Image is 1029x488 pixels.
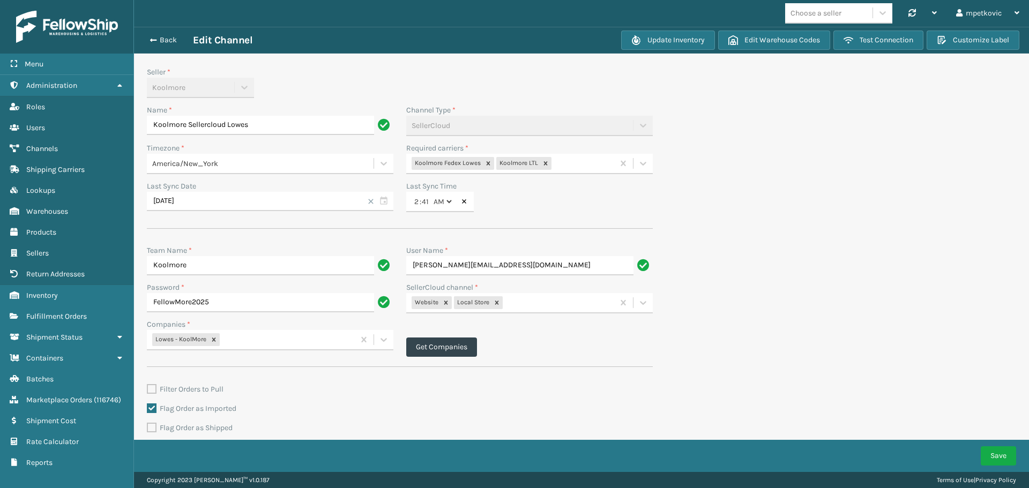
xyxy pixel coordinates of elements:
[26,312,87,321] span: Fulfillment Orders
[718,31,830,50] button: Edit Warehouse Codes
[26,354,63,363] span: Containers
[26,333,83,342] span: Shipment Status
[152,158,375,169] div: America/New_York
[406,104,456,116] label: Channel Type
[147,385,223,394] label: Filter Orders to Pull
[420,196,421,208] span: :
[496,157,540,170] div: Koolmore LTL
[26,249,49,258] span: Sellers
[147,282,184,293] label: Password
[26,416,76,425] span: Shipment Cost
[147,104,172,116] label: Name
[147,182,196,191] label: Last Sync Date
[152,333,208,346] div: Lowes - KoolMore
[147,404,236,413] label: Flag Order as Imported
[981,446,1016,466] button: Save
[26,207,68,216] span: Warehouses
[927,31,1019,50] button: Customize Label
[26,123,45,132] span: Users
[406,337,477,357] button: Get Companies
[147,66,170,78] label: Seller
[414,192,420,211] input: --
[26,102,45,111] span: Roles
[144,35,193,45] button: Back
[147,472,270,488] p: Copyright 2023 [PERSON_NAME]™ v 1.0.187
[147,423,233,432] label: Flag Order as Shipped
[26,186,55,195] span: Lookups
[26,291,58,300] span: Inventory
[16,11,118,43] img: logo
[421,192,429,211] input: --
[147,245,192,256] label: Team Name
[147,192,393,211] input: MM/DD/YYYY
[406,142,468,154] label: Required carriers
[26,165,85,174] span: Shipping Carriers
[833,31,923,50] button: Test Connection
[621,31,715,50] button: Update Inventory
[454,296,491,309] div: Local Store
[412,296,440,309] div: Website
[412,157,482,170] div: Koolmore Fedex Lowes
[406,182,457,191] label: Last Sync Time
[147,319,190,330] label: Companies
[26,269,85,279] span: Return Addresses
[406,282,478,293] label: SellerCloud channel
[26,395,92,404] span: Marketplace Orders
[937,472,1016,488] div: |
[26,458,53,467] span: Reports
[937,476,974,484] a: Terms of Use
[26,228,56,237] span: Products
[26,144,58,153] span: Channels
[26,437,79,446] span: Rate Calculator
[193,34,252,47] h3: Edit Channel
[147,142,184,154] label: Timezone
[406,245,448,256] label: User Name
[26,374,54,384] span: Batches
[791,7,841,19] div: Choose a seller
[25,59,43,69] span: Menu
[975,476,1016,484] a: Privacy Policy
[94,395,121,404] span: ( 116746 )
[26,81,77,90] span: Administration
